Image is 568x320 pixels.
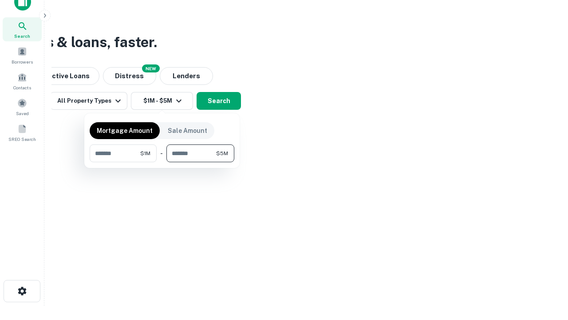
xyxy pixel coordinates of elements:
[97,126,153,136] p: Mortgage Amount
[140,149,150,157] span: $1M
[168,126,207,136] p: Sale Amount
[216,149,228,157] span: $5M
[160,144,163,162] div: -
[524,249,568,292] iframe: Chat Widget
